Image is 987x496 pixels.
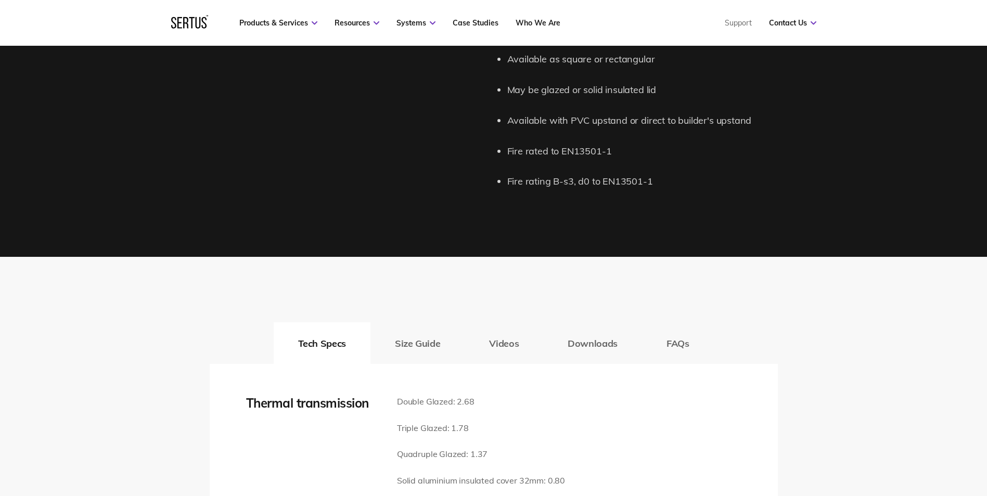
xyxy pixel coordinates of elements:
[507,83,778,98] li: May be glazed or solid insulated lid
[800,375,987,496] iframe: Chat Widget
[725,18,752,28] a: Support
[397,448,565,461] p: Quadruple Glazed: 1.37
[507,113,778,128] li: Available with PVC upstand or direct to builder's upstand
[335,18,379,28] a: Resources
[516,18,560,28] a: Who We Are
[507,174,778,189] li: Fire rating B-s3, d0 to EN13501-1
[370,322,465,364] button: Size Guide
[397,395,565,409] p: Double Glazed: 2.68
[769,18,816,28] a: Contact Us
[246,395,381,411] div: Thermal transmission
[397,474,565,488] p: Solid aluminium insulated cover 32mm: 0.80
[642,322,714,364] button: FAQs
[453,18,498,28] a: Case Studies
[543,322,642,364] button: Downloads
[507,52,778,67] li: Available as square or rectangular
[239,18,317,28] a: Products & Services
[397,422,565,435] p: Triple Glazed: 1.78
[465,322,543,364] button: Videos
[507,144,778,159] li: Fire rated to EN13501-1
[396,18,435,28] a: Systems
